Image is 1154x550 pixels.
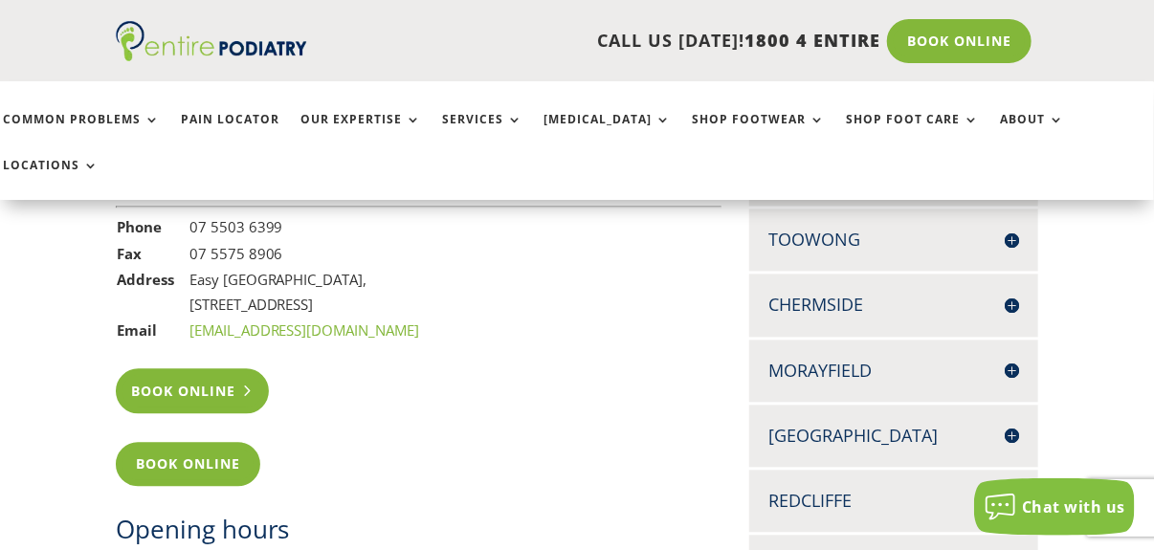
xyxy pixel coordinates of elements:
[768,424,1019,448] h4: [GEOGRAPHIC_DATA]
[768,293,1019,317] h4: Chermside
[846,113,979,154] a: Shop Foot Care
[692,113,825,154] a: Shop Footwear
[189,214,421,241] td: 07 5503 6399
[181,113,279,154] a: Pain Locator
[117,320,157,340] strong: Email
[544,113,671,154] a: [MEDICAL_DATA]
[116,368,270,412] a: Book Online
[117,270,174,289] strong: Address
[189,267,421,318] td: Easy [GEOGRAPHIC_DATA], [STREET_ADDRESS]
[768,359,1019,383] h4: Morayfield
[117,244,142,263] strong: Fax
[1022,496,1125,517] span: Chat with us
[1000,113,1064,154] a: About
[442,113,522,154] a: Services
[887,19,1032,63] a: Book Online
[189,320,420,340] a: [EMAIL_ADDRESS][DOMAIN_NAME]
[768,228,1019,252] h4: Toowong
[189,241,421,268] td: 07 5575 8906
[974,478,1135,536] button: Chat with us
[116,46,307,65] a: Entire Podiatry
[3,113,160,154] a: Common Problems
[321,29,880,54] p: CALL US [DATE]!
[117,217,162,236] strong: Phone
[300,113,421,154] a: Our Expertise
[744,29,880,52] span: 1800 4 ENTIRE
[116,442,260,486] a: Book Online
[116,21,307,61] img: logo (1)
[768,489,1019,513] h4: Redcliffe
[3,159,99,200] a: Locations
